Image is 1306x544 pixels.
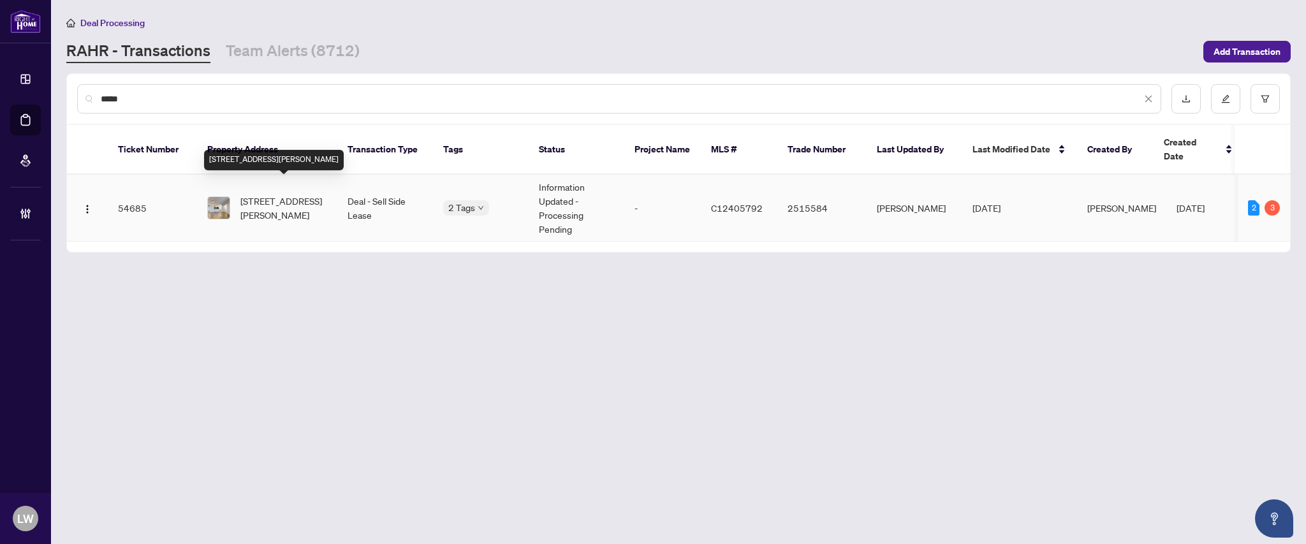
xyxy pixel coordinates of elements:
span: C12405792 [711,202,763,214]
span: edit [1221,94,1230,103]
th: Ticket Number [108,125,197,175]
th: Last Updated By [867,125,962,175]
td: Information Updated - Processing Pending [529,175,624,242]
th: MLS # [701,125,777,175]
th: Project Name [624,125,701,175]
span: Created Date [1164,135,1217,163]
td: 2515584 [777,175,867,242]
th: Trade Number [777,125,867,175]
button: filter [1251,84,1280,114]
td: 54685 [108,175,197,242]
button: Add Transaction [1203,41,1291,62]
span: down [478,205,484,211]
img: logo [10,10,41,33]
th: Created Date [1154,125,1243,175]
span: close [1144,94,1153,103]
th: Transaction Type [337,125,433,175]
img: Logo [82,204,92,214]
span: Add Transaction [1214,41,1280,62]
button: download [1171,84,1201,114]
button: Open asap [1255,499,1293,538]
img: thumbnail-img [208,197,230,219]
span: [STREET_ADDRESS][PERSON_NAME] [240,194,327,222]
span: Deal Processing [80,17,145,29]
div: 3 [1265,200,1280,216]
span: 2 Tags [448,200,475,215]
a: RAHR - Transactions [66,40,210,63]
div: [STREET_ADDRESS][PERSON_NAME] [204,150,344,170]
th: Created By [1077,125,1154,175]
span: home [66,18,75,27]
span: [PERSON_NAME] [1087,202,1156,214]
span: Last Modified Date [972,142,1050,156]
span: [DATE] [972,202,1001,214]
div: 2 [1248,200,1259,216]
span: download [1182,94,1191,103]
th: Tags [433,125,529,175]
th: Property Address [197,125,337,175]
td: - [624,175,701,242]
span: [DATE] [1177,202,1205,214]
button: edit [1211,84,1240,114]
th: Last Modified Date [962,125,1077,175]
button: Logo [77,198,98,218]
a: Team Alerts (8712) [226,40,360,63]
td: Deal - Sell Side Lease [337,175,433,242]
span: filter [1261,94,1270,103]
td: [PERSON_NAME] [867,175,962,242]
th: Status [529,125,624,175]
span: LW [17,510,34,527]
